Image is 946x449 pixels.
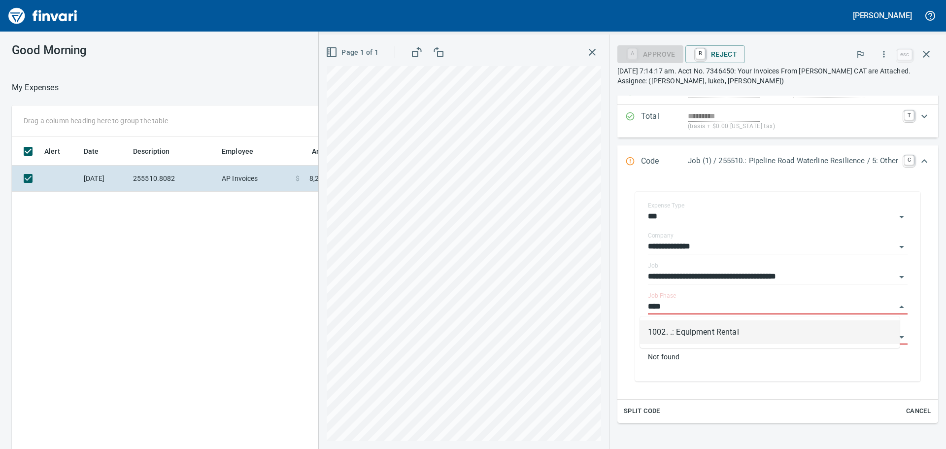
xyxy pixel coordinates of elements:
[617,49,683,58] div: Job Phase required
[648,293,676,299] label: Job Phase
[299,145,337,157] span: Amount
[693,46,737,63] span: Reject
[84,145,112,157] span: Date
[904,155,914,165] a: C
[905,406,932,417] span: Cancel
[897,49,912,60] a: esc
[328,46,378,59] span: Page 1 of 1
[133,145,170,157] span: Description
[12,82,59,94] p: My Expenses
[222,145,266,157] span: Employee
[621,404,663,419] button: Split Code
[904,110,914,120] a: T
[895,270,909,284] button: Open
[12,43,221,57] h3: Good Morning
[688,155,898,167] p: Job (1) / 255510.: Pipeline Road Waterline Resilience / 5: Other
[648,203,684,208] label: Expense Type
[80,166,129,192] td: [DATE]
[850,8,914,23] button: [PERSON_NAME]
[617,178,938,423] div: Expand
[685,45,745,63] button: RReject
[895,240,909,254] button: Open
[6,4,80,28] img: Finvari
[688,122,898,132] p: (basis + $0.00 [US_STATE] tax)
[617,145,938,178] div: Expand
[617,66,938,86] p: [DATE] 7:14:17 am. Acct No. 7346450: Your Invoices From [PERSON_NAME] CAT are Attached. Assignee:...
[853,10,912,21] h5: [PERSON_NAME]
[617,104,938,138] div: Expand
[222,145,253,157] span: Employee
[641,110,688,132] p: Total
[312,145,337,157] span: Amount
[895,300,909,314] button: Close
[648,233,674,239] label: Company
[648,352,908,362] p: Not found
[641,155,688,168] p: Code
[624,406,660,417] span: Split Code
[129,166,218,192] td: 255510.8082
[133,145,183,157] span: Description
[84,145,99,157] span: Date
[218,166,292,192] td: AP Invoices
[296,173,300,183] span: $
[24,116,168,126] p: Drag a column heading here to group the table
[903,404,934,419] button: Cancel
[324,43,382,62] button: Page 1 of 1
[648,263,658,269] label: Job
[873,43,895,65] button: More
[309,173,337,183] span: 8,205.90
[895,210,909,224] button: Open
[12,82,59,94] nav: breadcrumb
[895,330,909,344] button: Open
[640,320,900,344] li: 1002. .: Equipment Rental
[44,145,60,157] span: Alert
[44,145,73,157] span: Alert
[849,43,871,65] button: Flag
[696,48,705,59] a: R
